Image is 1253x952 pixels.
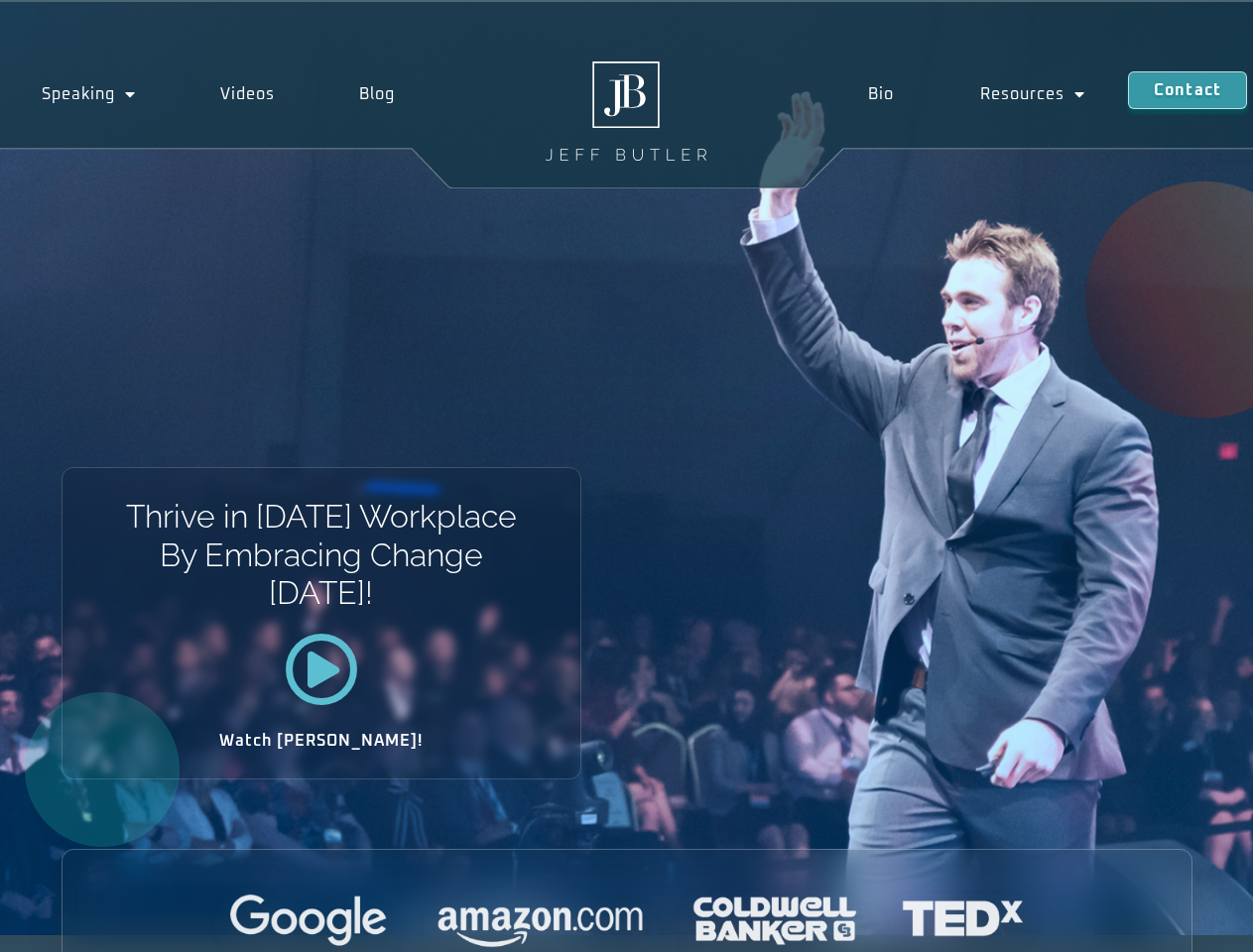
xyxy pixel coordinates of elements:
h1: Thrive in [DATE] Workplace By Embracing Change [DATE]! [124,498,518,612]
a: Bio [825,71,937,117]
nav: Menu [825,71,1127,117]
span: Contact [1154,82,1221,98]
a: Contact [1128,71,1247,109]
a: Videos [179,71,317,117]
h2: Watch [PERSON_NAME]! [132,733,511,749]
a: Blog [316,71,437,117]
a: Resources [938,71,1128,117]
